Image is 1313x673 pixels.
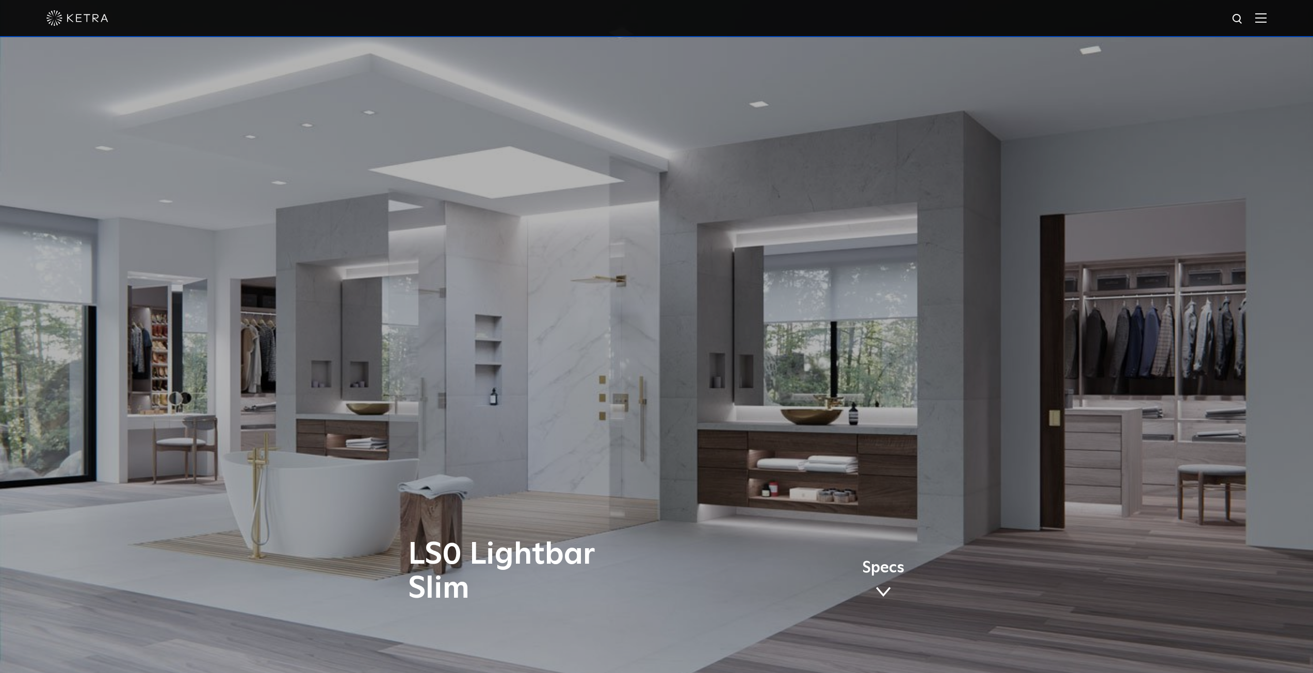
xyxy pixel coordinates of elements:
[1231,13,1244,26] img: search icon
[862,561,904,576] span: Specs
[862,561,904,601] a: Specs
[1255,13,1267,23] img: Hamburger%20Nav.svg
[408,538,700,606] h1: LS0 Lightbar Slim
[46,10,108,26] img: ketra-logo-2019-white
